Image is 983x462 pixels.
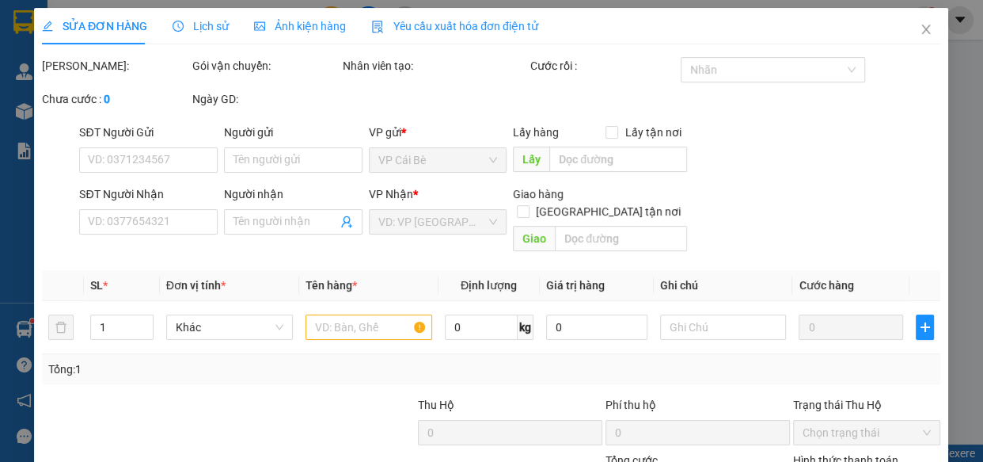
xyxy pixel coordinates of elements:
span: Rồi : [12,104,38,120]
div: Tổng: 1 [48,361,381,378]
span: Chọn trạng thái [803,421,932,445]
button: delete [48,315,74,340]
input: 0 [799,315,904,340]
input: Ghi Chú [660,315,787,340]
img: icon [372,21,385,33]
span: SL [90,279,103,292]
div: 0344756437 [13,52,124,74]
div: Người nhận [225,185,363,203]
button: plus [917,315,935,340]
span: user-add [340,216,353,228]
div: Người gửi [225,124,363,141]
div: VP [GEOGRAPHIC_DATA] [135,13,296,52]
span: Nhận: [135,15,173,32]
span: Yêu cầu xuất hóa đơn điện tử [372,20,539,32]
button: Close [905,8,949,52]
div: VP gửi [369,124,507,141]
span: edit [42,21,53,32]
span: Cước hàng [799,279,854,292]
b: 0 [104,93,110,105]
span: Lấy [514,147,550,172]
span: Ảnh kiện hàng [255,20,347,32]
span: Gửi: [13,15,38,32]
div: [PERSON_NAME]: [42,57,189,74]
div: 20.000 [12,102,127,121]
span: [GEOGRAPHIC_DATA] tận nơi [530,203,688,220]
span: Lịch sử [173,20,230,32]
span: SỬA ĐƠN HÀNG [42,20,147,32]
span: Giao hàng [514,188,564,200]
span: VP Nhận [369,188,413,200]
span: VP Cái Bè [378,148,498,172]
div: 0382486488 [135,71,296,93]
div: SĐT Người Nhận [80,185,218,203]
div: Chưa cước : [42,90,189,108]
div: Ngày GD: [192,90,340,108]
div: Trạng thái Thu Hộ [794,396,941,414]
span: Khác [176,315,283,339]
span: Định lượng [461,279,517,292]
span: Lấy tận nơi [619,124,688,141]
span: Thu Hộ [418,399,454,411]
span: Tên hàng [306,279,357,292]
div: Phí thu hộ [605,396,790,420]
input: VD: Bàn, Ghế [306,315,432,340]
span: Đơn vị tính [166,279,226,292]
span: kg [518,315,533,340]
span: close [920,23,933,36]
div: SĐT Người Gửi [80,124,218,141]
div: PHÁT [135,52,296,71]
span: clock-circle [173,21,184,32]
div: Gói vận chuyển: [192,57,340,74]
span: Lấy hàng [514,126,560,139]
span: picture [255,21,266,32]
span: plus [917,321,934,334]
div: PHÚC [13,32,124,52]
span: Giao [514,226,556,251]
div: Nhân viên tạo: [343,57,527,74]
th: Ghi chú [654,270,793,301]
input: Dọc đường [550,147,688,172]
span: Giá trị hàng [546,279,605,292]
div: Cước rồi : [530,57,677,74]
input: Dọc đường [556,226,688,251]
div: VP Cái Bè [13,13,124,32]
